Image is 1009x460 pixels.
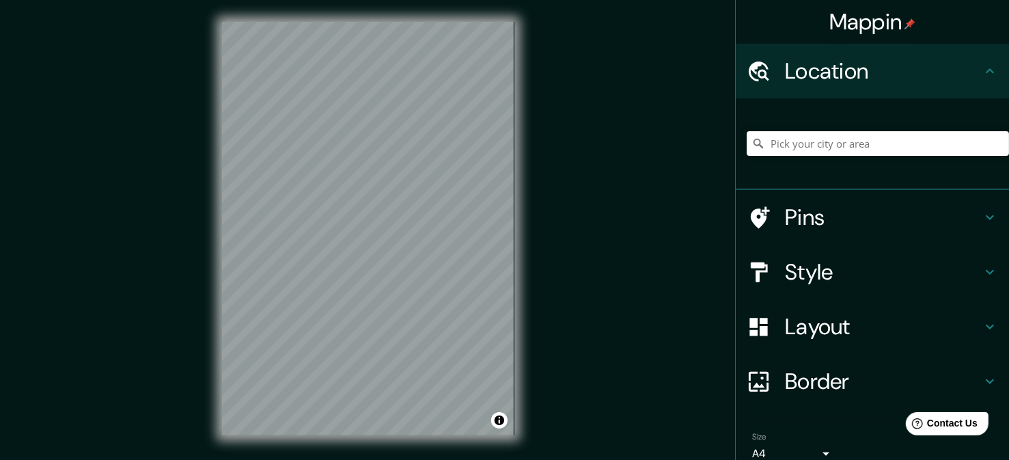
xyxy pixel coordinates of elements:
h4: Layout [785,313,982,340]
input: Pick your city or area [747,131,1009,156]
div: Location [736,44,1009,98]
h4: Location [785,57,982,85]
label: Size [752,431,766,443]
div: Pins [736,190,1009,245]
h4: Pins [785,204,982,231]
div: Layout [736,299,1009,354]
h4: Border [785,368,982,395]
iframe: Help widget launcher [887,407,994,445]
div: Border [736,354,1009,409]
button: Toggle attribution [491,412,508,429]
h4: Mappin [829,8,916,36]
img: pin-icon.png [904,18,915,29]
h4: Style [785,258,982,286]
canvas: Map [222,22,514,435]
div: Style [736,245,1009,299]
